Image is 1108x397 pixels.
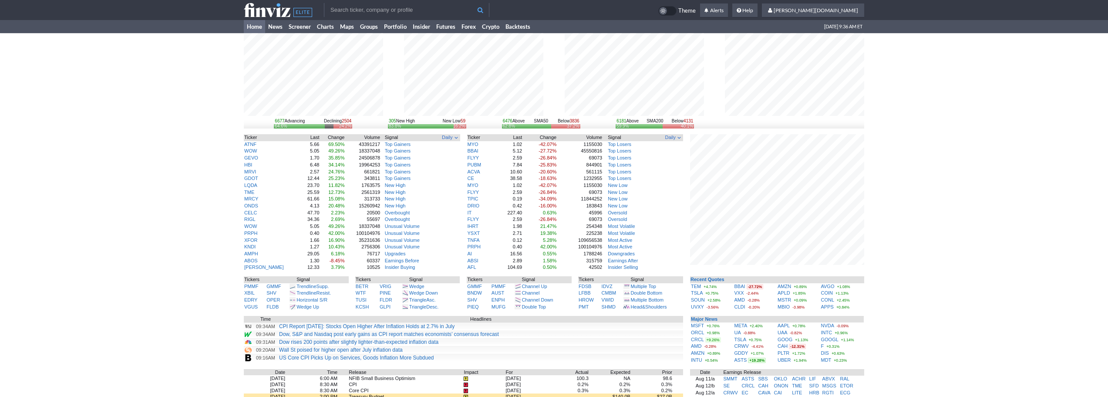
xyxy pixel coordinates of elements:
[822,376,835,381] a: ABVX
[458,20,479,33] a: Forex
[608,265,638,270] a: Insider Selling
[468,258,478,263] a: ABSI
[522,134,557,141] th: Change
[385,176,411,181] a: Top Gainers
[522,290,539,295] a: Channel
[608,190,627,195] a: New Low
[345,169,381,176] td: 661821
[821,304,834,309] a: APPS
[301,155,320,162] td: 1.70
[296,284,316,289] span: Trendline
[468,217,479,222] a: FLYY
[381,20,410,33] a: Portfolio
[279,355,434,361] a: US Core CPI Picks Up on Services, Goods Inflation More Subdued
[461,119,465,123] span: 59
[691,297,705,302] a: SOUN
[557,148,603,155] td: 45550816
[608,169,631,174] a: Top Losers
[426,304,438,309] span: Desc.
[821,343,824,349] a: F
[539,155,556,160] span: -26.84%
[385,265,415,270] a: Insider Buying
[778,357,791,363] a: UBER
[442,134,452,141] span: Daily
[778,284,791,289] a: AMZN
[723,383,730,388] a: SE
[502,118,580,124] div: SMA50
[467,134,494,141] th: Ticker
[337,20,357,33] a: Maps
[357,20,381,33] a: Groups
[279,339,438,345] a: Dow rises 200 points after slightly lighter-than-expected inflation data
[608,210,627,215] a: Oversold
[385,155,411,160] a: Top Gainers
[608,176,631,181] a: Top Losers
[345,148,381,155] td: 18337048
[468,203,480,208] a: DRIO
[778,330,787,335] a: UAA
[522,297,553,302] a: Channel Down
[792,383,802,388] a: TME
[339,124,351,128] div: 24.2%
[385,162,411,167] a: Top Gainers
[503,119,512,123] span: 6476
[328,162,344,167] span: 34.14%
[468,190,479,195] a: FLYY
[345,141,381,148] td: 43391217
[494,148,523,155] td: 5.12
[608,231,635,236] a: Most Volatile
[557,134,603,141] th: Volume
[602,304,616,309] a: SHMD
[696,390,715,395] a: Aug 12/a
[734,350,748,356] a: GDDY
[244,290,255,295] a: XBIL
[244,238,258,243] a: XFOR
[244,203,258,208] a: ONDS
[734,323,747,328] a: META
[385,231,420,236] a: Unusual Volume
[468,244,481,249] a: PRPH
[723,390,738,395] a: CRWV
[244,134,301,141] th: Ticker
[734,297,745,302] a: AMD
[244,20,265,33] a: Home
[734,304,745,309] a: CLDI
[700,3,728,17] a: Alerts
[824,20,862,33] span: [DATE] 9:36 AM ET
[286,20,314,33] a: Screener
[774,376,788,381] a: OKLO
[492,297,505,302] a: ENPH
[557,175,603,182] td: 1232955
[840,383,853,388] a: ETOR
[821,357,832,363] a: MDT
[616,124,629,128] div: 59.9%
[734,343,749,349] a: CRWV
[467,297,477,302] a: SHV
[409,290,438,295] a: Wedge Down
[664,134,683,141] button: Signals interval
[608,203,627,208] a: New Low
[630,290,662,295] a: Double Bottom
[385,217,410,222] a: Overbought
[821,284,835,289] a: AVGO
[503,118,525,124] div: Above
[468,210,472,215] a: IT
[608,244,632,249] a: Most Active
[503,124,515,128] div: 62.8%
[809,383,819,388] a: SFD
[244,258,258,263] a: ABOS
[821,297,834,302] a: CONL
[296,290,331,295] a: TrendlineResist.
[385,203,406,208] a: New High
[385,244,420,249] a: Unusual Volume
[608,134,621,141] span: Signal
[468,162,482,167] a: PUBM
[494,169,523,176] td: 10.60
[742,383,755,388] a: CRCL
[380,284,391,289] a: VRIG
[244,155,258,160] a: GEVO
[244,148,257,153] a: WOW
[691,337,704,342] a: CRCL
[468,169,480,174] a: ACVA
[734,284,745,289] a: BBAI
